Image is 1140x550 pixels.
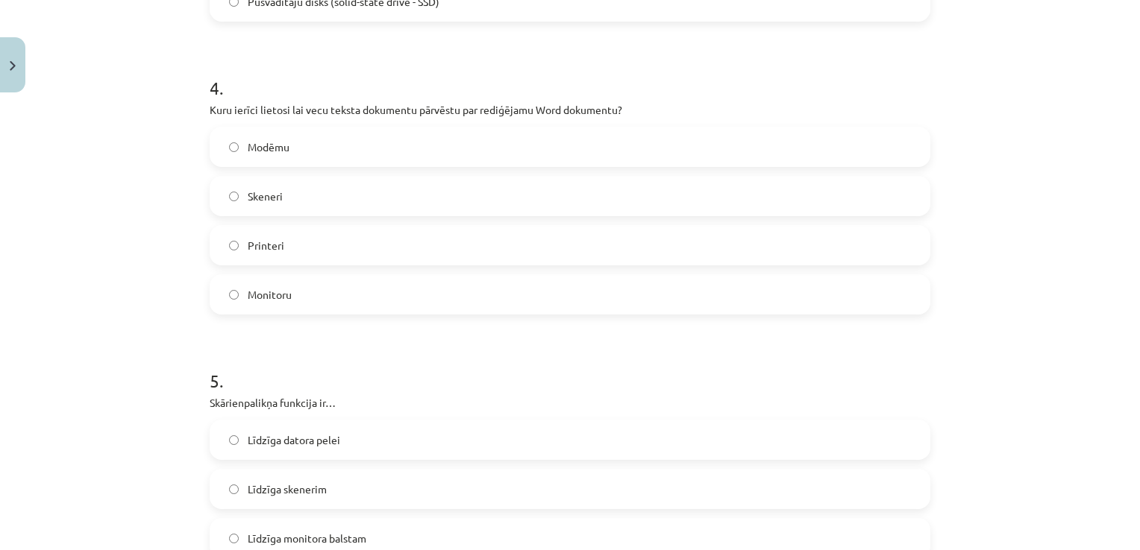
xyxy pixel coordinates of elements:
[210,395,930,411] p: Skārienpalikņa funkcija ir…
[10,61,16,71] img: icon-close-lesson-0947bae3869378f0d4975bcd49f059093ad1ed9edebbc8119c70593378902aed.svg
[229,484,239,494] input: Līdzīga skenerim
[248,481,327,497] span: Līdzīga skenerim
[229,290,239,300] input: Monitoru
[210,102,930,118] p: Kuru ierīci lietosi lai vecu teksta dokumentu pārvēstu par rediģējamu Word dokumentu?
[229,142,239,152] input: Modēmu
[229,435,239,445] input: Līdzīga datora pelei
[248,287,292,303] span: Monitoru
[229,192,239,201] input: Skeneri
[210,344,930,391] h1: 5 .
[248,531,366,546] span: Līdzīga monitora balstam
[210,51,930,98] h1: 4 .
[248,139,289,155] span: Modēmu
[229,241,239,250] input: Printeri
[248,238,284,253] span: Printeri
[248,432,340,448] span: Līdzīga datora pelei
[248,189,283,204] span: Skeneri
[229,534,239,543] input: Līdzīga monitora balstam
